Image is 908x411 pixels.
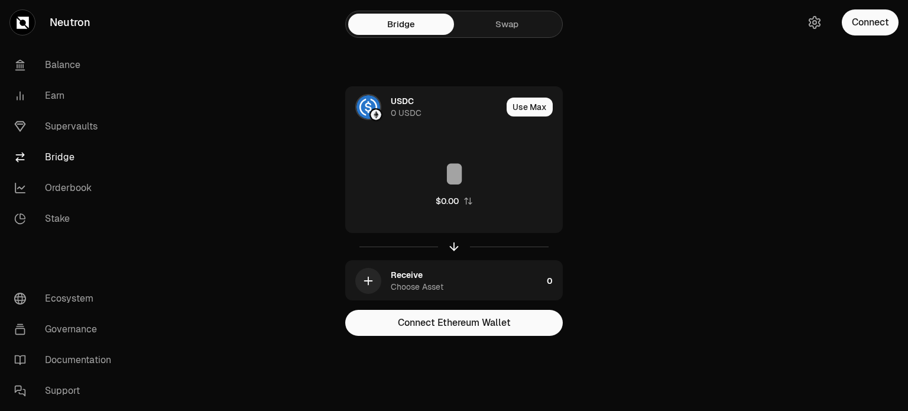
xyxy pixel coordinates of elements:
[5,314,128,345] a: Governance
[391,269,423,281] div: Receive
[547,261,562,301] div: 0
[346,261,542,301] div: ReceiveChoose Asset
[5,203,128,234] a: Stake
[391,95,414,107] div: USDC
[5,142,128,173] a: Bridge
[5,376,128,406] a: Support
[345,310,563,336] button: Connect Ethereum Wallet
[356,95,380,119] img: USDC Logo
[348,14,454,35] a: Bridge
[5,80,128,111] a: Earn
[454,14,560,35] a: Swap
[507,98,553,116] button: Use Max
[346,87,502,127] div: USDC LogoEthereum LogoUSDC0 USDC
[371,109,381,120] img: Ethereum Logo
[5,50,128,80] a: Balance
[5,111,128,142] a: Supervaults
[346,261,562,301] button: ReceiveChoose Asset0
[436,195,473,207] button: $0.00
[436,195,459,207] div: $0.00
[842,9,899,35] button: Connect
[391,107,421,119] div: 0 USDC
[5,173,128,203] a: Orderbook
[5,345,128,376] a: Documentation
[5,283,128,314] a: Ecosystem
[391,281,443,293] div: Choose Asset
